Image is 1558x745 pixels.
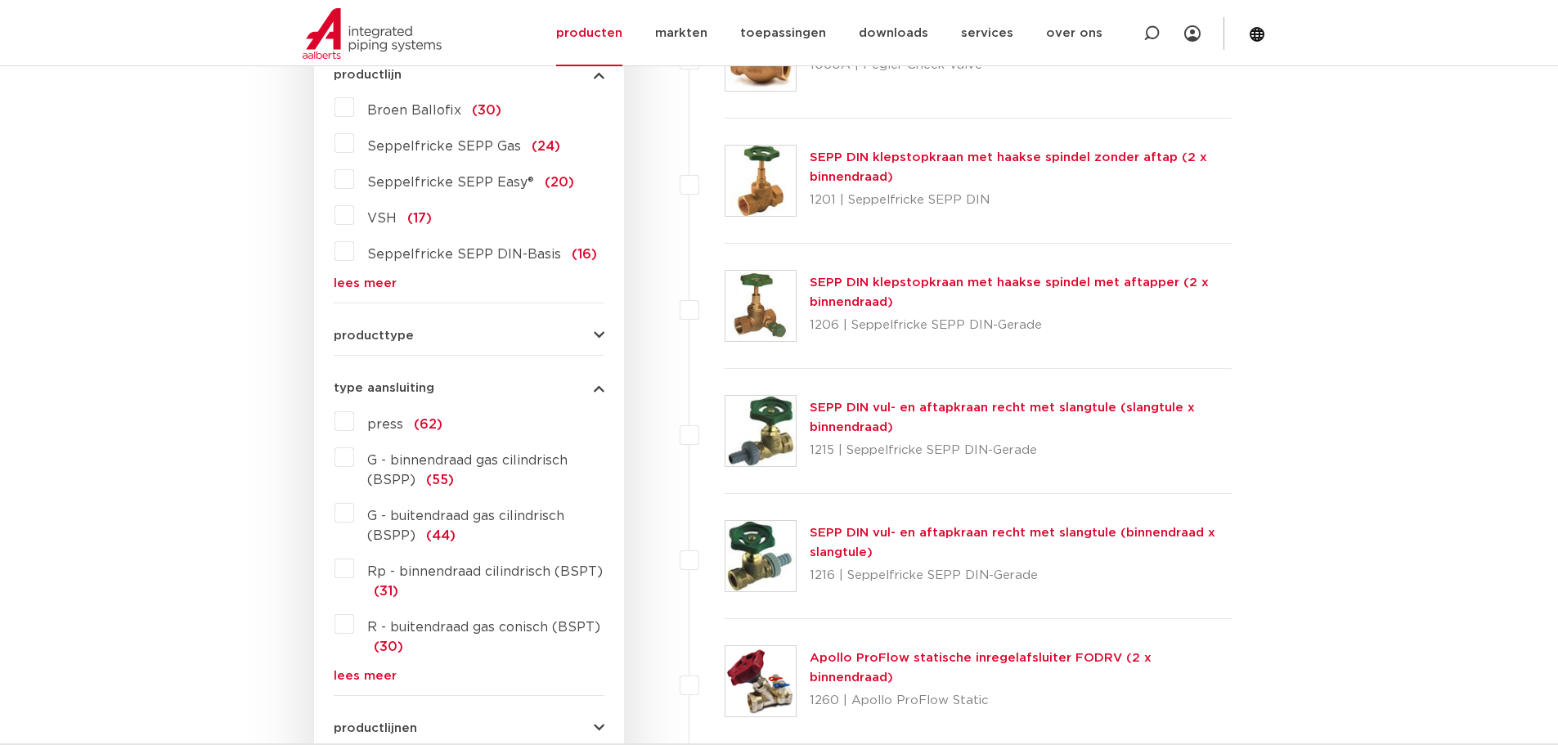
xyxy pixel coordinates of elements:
[367,212,397,225] span: VSH
[367,509,564,542] span: G - buitendraad gas cilindrisch (BSPP)
[810,527,1215,559] a: SEPP DIN vul- en aftapkraan recht met slangtule (binnendraad x slangtule)
[572,248,597,261] span: (16)
[334,69,604,81] button: productlijn
[725,146,796,216] img: Thumbnail for SEPP DIN klepstopkraan met haakse spindel zonder aftap (2 x binnendraad)
[334,722,417,734] span: productlijnen
[426,529,456,542] span: (44)
[545,176,574,189] span: (20)
[367,140,521,153] span: Seppelfricke SEPP Gas
[810,312,1232,339] p: 1206 | Seppelfricke SEPP DIN-Gerade
[810,402,1195,433] a: SEPP DIN vul- en aftapkraan recht met slangtule (slangtule x binnendraad)
[367,418,403,431] span: press
[334,330,414,342] span: producttype
[810,151,1207,183] a: SEPP DIN klepstopkraan met haakse spindel zonder aftap (2 x binnendraad)
[367,621,600,634] span: R - buitendraad gas conisch (BSPT)
[810,652,1152,684] a: Apollo ProFlow statische inregelafsluiter FODRV (2 x binnendraad)
[334,69,402,81] span: productlijn
[374,585,398,598] span: (31)
[367,104,461,117] span: Broen Ballofix
[367,176,534,189] span: Seppelfricke SEPP Easy®
[725,521,796,591] img: Thumbnail for SEPP DIN vul- en aftapkraan recht met slangtule (binnendraad x slangtule)
[426,473,454,487] span: (55)
[334,277,604,289] a: lees meer
[407,212,432,225] span: (17)
[334,382,434,394] span: type aansluiting
[334,670,604,682] a: lees meer
[414,418,442,431] span: (62)
[810,688,1232,714] p: 1260 | Apollo ProFlow Static
[810,438,1232,464] p: 1215 | Seppelfricke SEPP DIN-Gerade
[334,382,604,394] button: type aansluiting
[374,640,403,653] span: (30)
[810,276,1209,308] a: SEPP DIN klepstopkraan met haakse spindel met aftapper (2 x binnendraad)
[532,140,560,153] span: (24)
[334,722,604,734] button: productlijnen
[725,396,796,466] img: Thumbnail for SEPP DIN vul- en aftapkraan recht met slangtule (slangtule x binnendraad)
[810,187,1232,213] p: 1201 | Seppelfricke SEPP DIN
[472,104,501,117] span: (30)
[367,565,603,578] span: Rp - binnendraad cilindrisch (BSPT)
[367,454,568,487] span: G - binnendraad gas cilindrisch (BSPP)
[334,330,604,342] button: producttype
[810,563,1232,589] p: 1216 | Seppelfricke SEPP DIN-Gerade
[367,248,561,261] span: Seppelfricke SEPP DIN-Basis
[725,646,796,716] img: Thumbnail for Apollo ProFlow statische inregelafsluiter FODRV (2 x binnendraad)
[725,271,796,341] img: Thumbnail for SEPP DIN klepstopkraan met haakse spindel met aftapper (2 x binnendraad)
